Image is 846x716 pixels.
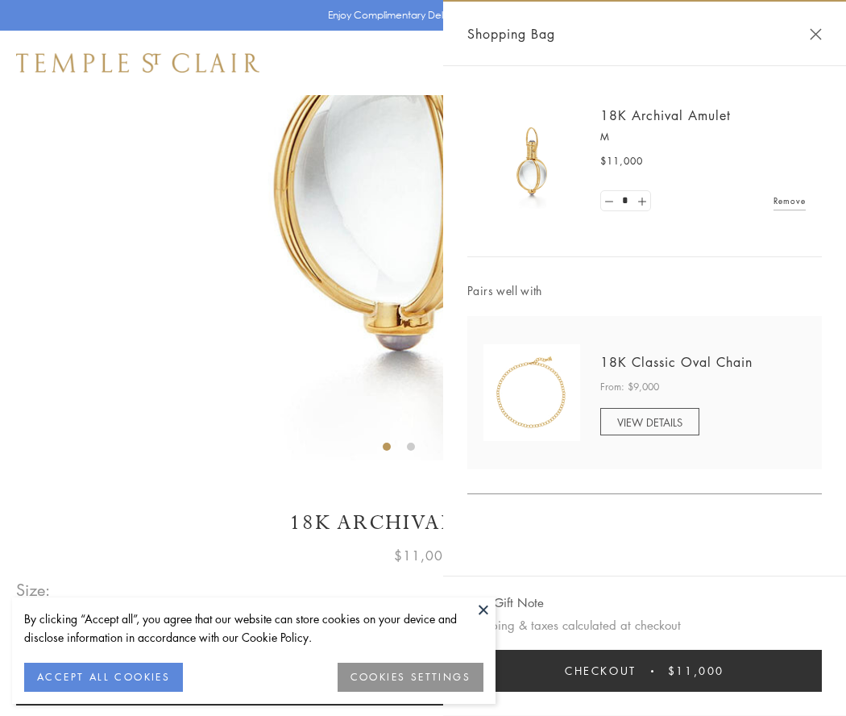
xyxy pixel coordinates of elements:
[810,28,822,40] button: Close Shopping Bag
[467,615,822,635] p: Shipping & taxes calculated at checkout
[467,281,822,300] span: Pairs well with
[617,414,682,430] span: VIEW DETAILS
[601,191,617,211] a: Set quantity to 0
[600,353,753,371] a: 18K Classic Oval Chain
[24,610,483,647] div: By clicking “Accept all”, you agree that our website can store cookies on your device and disclos...
[16,509,830,537] h1: 18K Archival Amulet
[467,650,822,692] button: Checkout $11,000
[773,192,806,210] a: Remove
[633,191,649,211] a: Set quantity to 2
[467,593,544,613] button: Add Gift Note
[600,129,806,145] p: M
[600,379,659,395] span: From: $9,000
[483,113,580,210] img: 18K Archival Amulet
[483,344,580,441] img: N88865-OV18
[467,23,555,44] span: Shopping Bag
[600,408,699,435] a: VIEW DETAILS
[600,153,643,169] span: $11,000
[668,662,724,680] span: $11,000
[16,577,52,603] span: Size:
[24,663,183,692] button: ACCEPT ALL COOKIES
[600,106,731,124] a: 18K Archival Amulet
[328,7,511,23] p: Enjoy Complimentary Delivery & Returns
[338,663,483,692] button: COOKIES SETTINGS
[565,662,637,680] span: Checkout
[394,545,452,566] span: $11,000
[16,53,259,73] img: Temple St. Clair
